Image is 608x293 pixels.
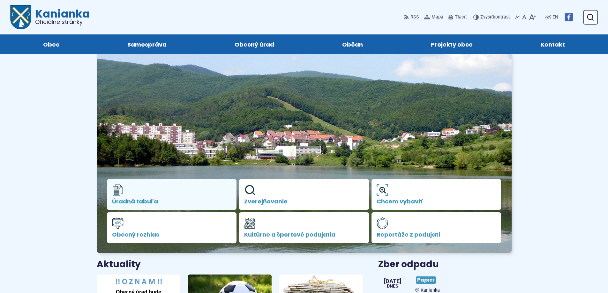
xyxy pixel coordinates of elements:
button: Zvýšiťkontrast [473,11,511,24]
h3: Aktuality [97,260,141,269]
a: Obecný úrad [207,34,302,54]
button: Nastaviť pôvodnú veľkosť písma [521,11,528,24]
button: Zväčšiť veľkosť písma [528,11,537,24]
span: EN [552,13,558,21]
span: [DATE] [384,278,401,284]
a: Obecný rozhlas [107,212,237,243]
span: Kanianka [421,288,440,293]
a: Kultúrne a športové podujatia [239,212,369,243]
button: Tlačiť [447,11,468,24]
a: Občan [315,34,391,54]
a: Papier Kanianka [DATE] Dnes [378,274,511,293]
a: Reportáže z podujatí [372,212,501,243]
span: RSS [410,13,419,21]
span: Reportáže z podujatí [377,231,496,238]
span: Oficiálne stránky [35,19,90,25]
a: Logo Kanianka, prejsť na domovskú stránku. [10,5,90,29]
a: Mapa [423,11,445,24]
a: Chcem vybaviť [372,179,501,210]
a: Zverejňovanie [239,179,369,210]
a: Samospráva [100,34,194,54]
span: Úradná tabuľa [112,198,232,205]
span: Zvýšiť [480,14,493,20]
a: RSS [404,11,420,24]
span: Tlačiť [455,15,467,20]
a: Projekty obce [403,34,500,54]
a: Obec [15,34,87,54]
span: Obecný úrad [235,34,274,54]
span: Chcem vybaviť [377,198,496,205]
span: Papier [416,276,436,284]
a: Úradná tabuľa [107,179,237,210]
span: Občan [342,34,363,54]
h1: Kanianka [31,8,90,25]
img: Prejsť na domovskú stránku [10,5,31,29]
h3: Zber odpadu [378,260,511,269]
span: Obec [43,34,59,54]
span: Mapa [432,13,443,21]
img: Prejsť na Facebook stránku [565,13,573,21]
span: Zverejňovanie [244,198,364,205]
span: kontrast [480,15,510,20]
span: Samospráva [127,34,167,54]
span: Kontakt [541,34,565,54]
span: Dnes [384,284,401,289]
a: Kontakt [513,34,593,54]
button: Zmenšiť veľkosť písma [514,11,521,24]
span: Kultúrne a športové podujatia [244,231,364,238]
span: Projekty obce [431,34,473,54]
a: EN [551,13,559,21]
span: Obecný rozhlas [112,231,232,238]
